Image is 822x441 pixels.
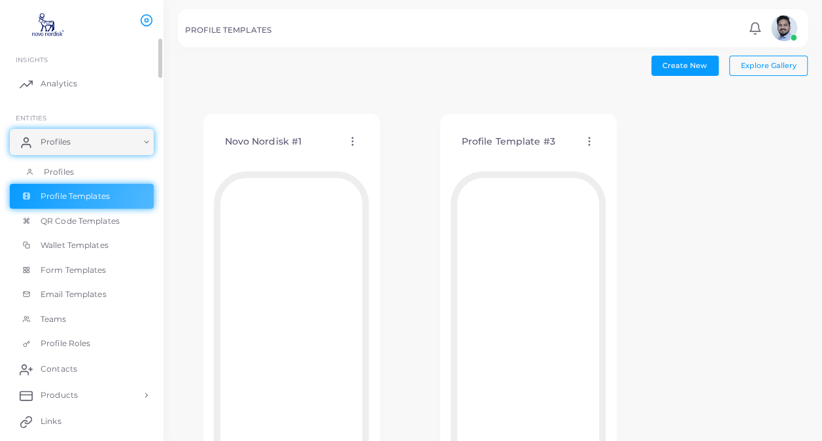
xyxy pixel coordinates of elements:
[10,282,154,307] a: Email Templates
[10,356,154,382] a: Contacts
[651,56,719,75] button: Create New
[10,129,154,155] a: Profiles
[41,289,107,300] span: Email Templates
[771,15,797,41] img: avatar
[44,166,74,178] span: Profiles
[462,136,555,147] h4: Profile Template #3
[225,136,302,147] h4: Novo Nordisk #1
[10,233,154,258] a: Wallet Templates
[16,56,48,63] span: INSIGHTS
[41,215,120,227] span: QR Code Templates
[10,209,154,234] a: QR Code Templates
[10,71,154,97] a: Analytics
[41,415,61,427] span: Links
[767,15,800,41] a: avatar
[741,61,796,70] span: Explore Gallery
[41,363,77,375] span: Contacts
[10,408,154,434] a: Links
[662,61,707,70] span: Create New
[729,56,808,75] button: Explore Gallery
[41,338,90,349] span: Profile Roles
[41,264,107,276] span: Form Templates
[10,184,154,209] a: Profile Templates
[10,258,154,283] a: Form Templates
[41,239,109,251] span: Wallet Templates
[41,136,71,148] span: Profiles
[10,307,154,332] a: Teams
[41,78,77,90] span: Analytics
[10,331,154,356] a: Profile Roles
[10,382,154,408] a: Products
[41,389,78,401] span: Products
[12,12,84,37] img: logo
[10,160,154,185] a: Profiles
[41,313,67,325] span: Teams
[16,114,46,122] span: ENTITIES
[41,190,110,202] span: Profile Templates
[185,26,271,35] h5: PROFILE TEMPLATES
